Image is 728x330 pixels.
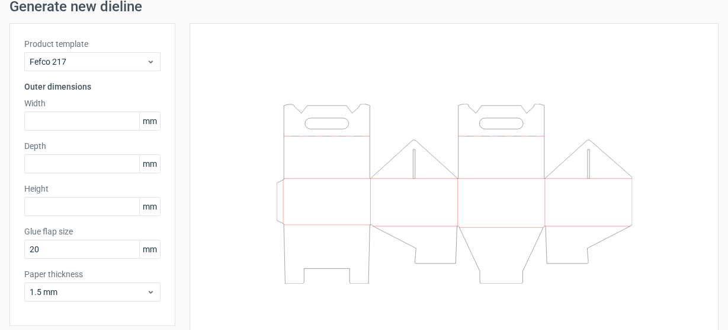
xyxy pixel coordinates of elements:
[24,226,161,237] label: Glue flap size
[139,198,160,215] span: mm
[24,183,161,195] label: Height
[139,112,160,130] span: mm
[24,97,161,109] label: Width
[139,240,160,258] span: mm
[24,140,161,152] label: Depth
[24,268,161,280] label: Paper thickness
[24,81,161,93] h3: Outer dimensions
[24,38,161,50] label: Product template
[139,155,160,173] span: mm
[30,56,146,68] span: Fefco 217
[30,286,146,298] span: 1.5 mm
